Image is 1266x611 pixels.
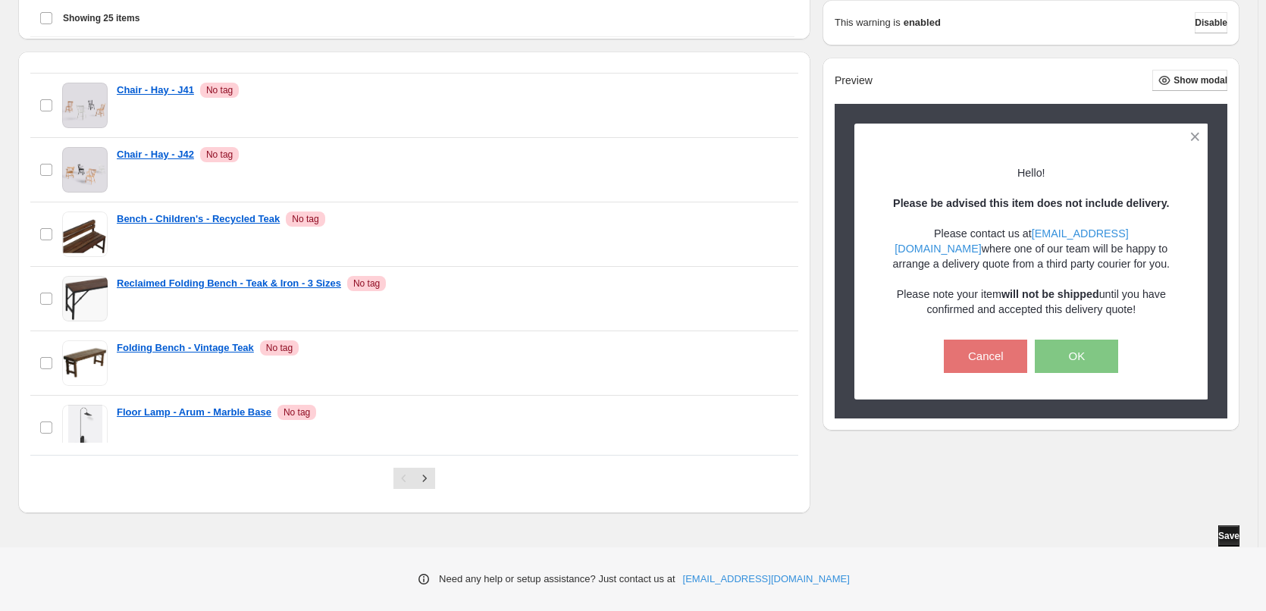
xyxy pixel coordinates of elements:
img: Reclaimed Folding Bench - Teak & Iron - 3 Sizes [62,276,108,321]
span: No tag [266,342,293,354]
button: Next [414,468,435,489]
button: Save [1218,525,1239,547]
h2: Preview [835,74,873,87]
img: Chair - Hay - J42 [62,147,108,193]
img: Folding Bench - Vintage Teak [62,340,108,386]
img: Bench - Children's - Recycled Teak [62,214,108,255]
a: [EMAIL_ADDRESS][DOMAIN_NAME] [683,572,850,587]
img: Chair - Hay - J41 [62,83,108,128]
a: Floor Lamp - Arum - Marble Base [117,405,271,420]
span: No tag [206,149,233,161]
a: Bench - Children's - Recycled Teak [117,211,280,227]
strong: will not be shipped [1001,288,1099,300]
button: Cancel [944,340,1027,373]
button: OK [1035,340,1118,373]
span: Save [1218,530,1239,542]
span: Showing 25 items [63,12,139,24]
strong: Please be advised this item does not include delivery. [893,197,1169,209]
p: This warning is [835,15,901,30]
span: No tag [292,213,318,225]
a: Chair - Hay - J41 [117,83,194,98]
nav: Pagination [393,468,435,489]
span: Disable [1195,17,1227,29]
a: Folding Bench - Vintage Teak [117,340,254,356]
span: No tag [206,84,233,96]
a: Chair - Hay - J42 [117,147,194,162]
span: Show modal [1174,74,1227,86]
strong: enabled [904,15,941,30]
button: Show modal [1152,70,1227,91]
span: No tag [284,406,310,418]
span: No tag [353,277,380,290]
p: Hello! Please contact us at where one of our team will be happy to arrange a delivery quote from ... [881,165,1182,317]
a: Reclaimed Folding Bench - Teak & Iron - 3 Sizes [117,276,341,291]
button: Disable [1195,12,1227,33]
